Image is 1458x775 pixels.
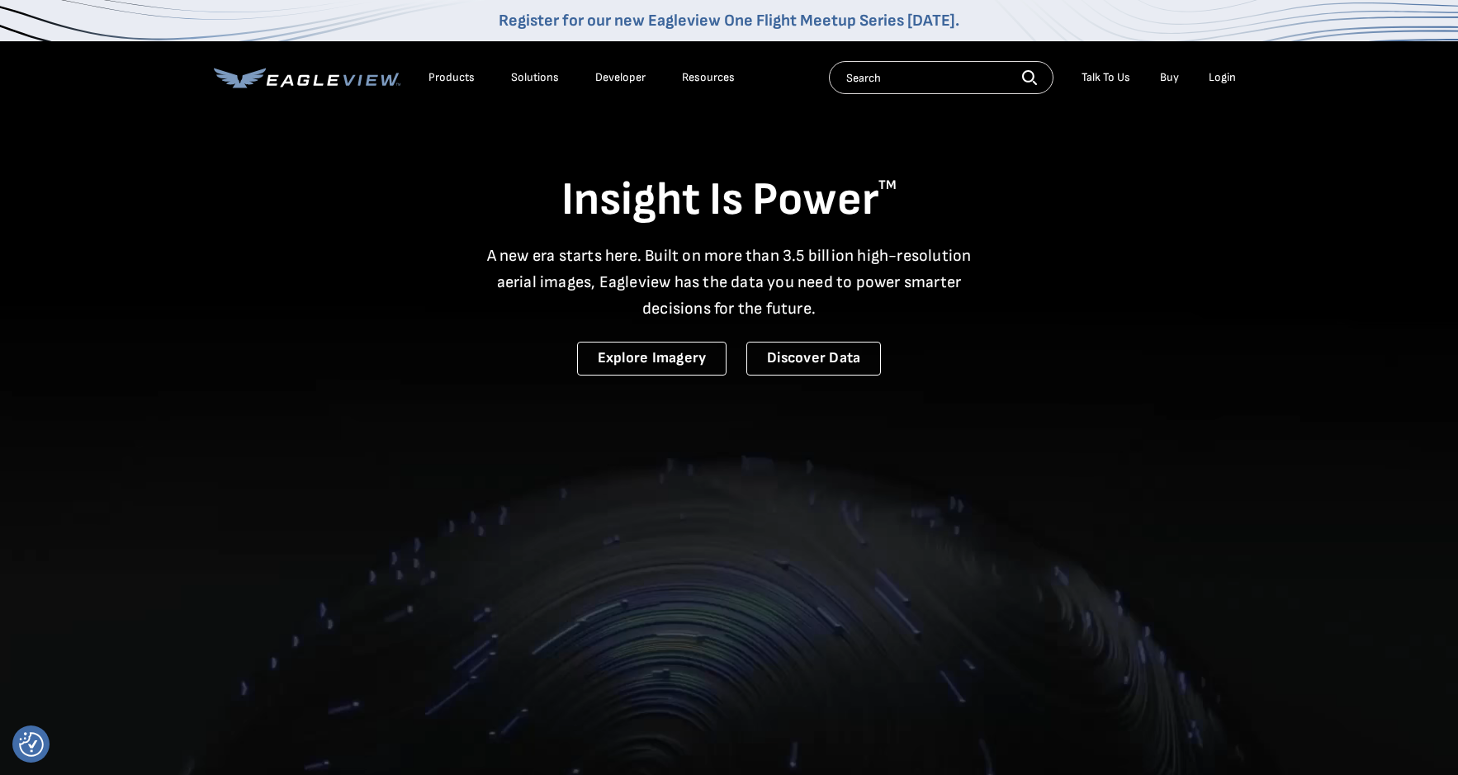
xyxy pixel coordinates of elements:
[746,342,881,376] a: Discover Data
[476,243,982,322] p: A new era starts here. Built on more than 3.5 billion high-resolution aerial images, Eagleview ha...
[19,732,44,757] button: Consent Preferences
[829,61,1053,94] input: Search
[214,172,1244,229] h1: Insight Is Power
[499,11,959,31] a: Register for our new Eagleview One Flight Meetup Series [DATE].
[1082,70,1130,85] div: Talk To Us
[595,70,646,85] a: Developer
[1209,70,1236,85] div: Login
[19,732,44,757] img: Revisit consent button
[878,177,897,193] sup: TM
[428,70,475,85] div: Products
[682,70,735,85] div: Resources
[577,342,727,376] a: Explore Imagery
[511,70,559,85] div: Solutions
[1160,70,1179,85] a: Buy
